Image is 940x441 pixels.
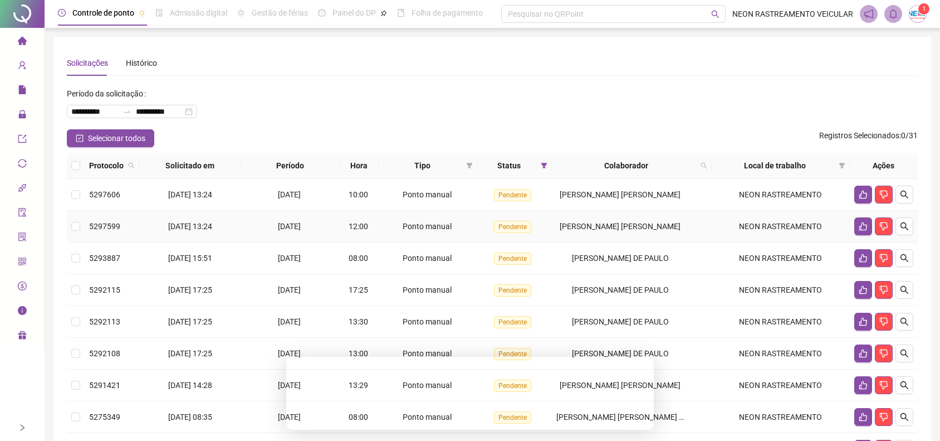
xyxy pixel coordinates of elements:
td: NEON RASTREAMENTO [712,401,850,433]
span: file-done [155,9,163,17]
td: NEON RASTREAMENTO [712,370,850,401]
span: dislike [879,190,888,199]
span: like [859,413,868,421]
span: gift [18,326,27,348]
div: Ações [854,159,913,172]
td: NEON RASTREAMENTO [712,179,850,211]
span: 5275349 [89,413,120,421]
span: Status [482,159,536,172]
span: Local de trabalho [716,159,834,172]
span: Gestão de férias [252,8,308,17]
span: filter [464,157,475,174]
span: search [900,381,909,390]
span: search [900,317,909,326]
span: dislike [879,285,888,294]
span: Admissão digital [170,8,227,17]
span: like [859,222,868,231]
span: Colaborador [556,159,696,172]
td: NEON RASTREAMENTO [712,274,850,306]
label: Período da solicitação [67,85,150,103]
span: like [859,349,868,358]
span: [DATE] [278,413,301,421]
span: dislike [879,381,888,390]
span: Ponto manual [403,254,452,263]
span: 5292113 [89,317,120,326]
span: Painel do DP [332,8,376,17]
span: [PERSON_NAME] DE PAULO [572,317,669,326]
span: export [18,129,27,152]
span: [DATE] 13:24 [168,190,212,199]
span: like [859,317,868,326]
span: Ponto manual [403,317,452,326]
span: Ponto manual [403,190,452,199]
span: [DATE] 17:25 [168,349,212,358]
span: 5297599 [89,222,120,231]
span: Ponto manual [403,285,452,294]
span: dollar [18,277,27,299]
span: Selecionar todos [88,132,145,144]
span: pushpin [380,10,387,17]
span: book [397,9,405,17]
span: Pendente [494,348,531,360]
span: like [859,285,868,294]
span: search [900,222,909,231]
span: solution [18,227,27,250]
span: [DATE] 13:24 [168,222,212,231]
span: qrcode [18,252,27,274]
span: [DATE] 15:51 [168,254,212,263]
span: Pendente [494,253,531,265]
button: Selecionar todos [67,129,154,147]
span: like [859,254,868,263]
span: filter [541,162,547,169]
sup: Atualize o seu contato no menu Meus Dados [918,3,929,14]
span: dislike [879,413,888,421]
span: [DATE] 17:25 [168,285,212,294]
span: filter [466,162,473,169]
span: [PERSON_NAME] [PERSON_NAME] [560,222,680,231]
span: [DATE] [278,349,301,358]
span: search [701,162,707,169]
span: dislike [879,222,888,231]
span: [PERSON_NAME] DE PAULO [572,254,669,263]
div: Solicitações [67,57,108,69]
span: file [18,80,27,103]
img: 70121 [909,6,926,22]
span: [DATE] [278,285,301,294]
span: [DATE] [278,222,301,231]
span: search [698,157,709,174]
span: [PERSON_NAME] DE PAULO [572,349,669,358]
span: dislike [879,317,888,326]
span: api [18,178,27,201]
span: [DATE] [278,381,301,390]
span: filter [839,162,845,169]
span: notification [864,9,874,19]
td: NEON RASTREAMENTO [712,211,850,243]
span: Pendente [494,284,531,297]
span: Pendente [494,221,531,233]
span: 5297606 [89,190,120,199]
span: Pendente [494,189,531,201]
span: filter [836,157,848,174]
span: 10:00 [349,190,368,199]
span: 5293887 [89,254,120,263]
td: NEON RASTREAMENTO [712,243,850,274]
span: dashboard [318,9,326,17]
span: filter [538,157,550,174]
span: to [123,107,131,116]
span: user-add [18,56,27,78]
span: pushpin [139,10,145,17]
span: search [900,285,909,294]
span: search [711,10,719,18]
span: 08:00 [349,254,368,263]
span: check-square [76,134,84,142]
span: 5292108 [89,349,120,358]
iframe: Intercom live chat [902,403,929,430]
th: Solicitado em [139,153,241,179]
span: [DATE] 14:28 [168,381,212,390]
span: audit [18,203,27,225]
span: Controle de ponto [72,8,134,17]
div: Histórico [126,57,157,69]
span: like [859,190,868,199]
span: search [900,254,909,263]
span: sun [237,9,245,17]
